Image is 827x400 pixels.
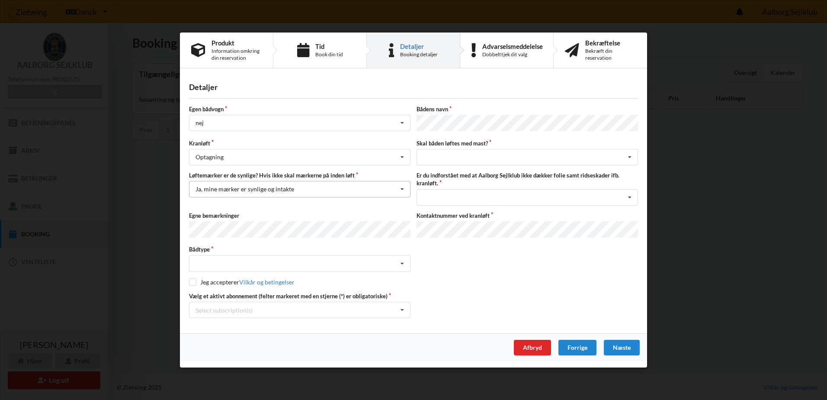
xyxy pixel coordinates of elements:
[585,39,636,46] div: Bekræftelse
[417,171,638,187] label: Er du indforstået med at Aalborg Sejlklub ikke dækker folie samt ridseskader ifb. kranløft.
[196,154,224,160] div: Optagning
[196,186,294,192] div: Ja, mine mærker er synlige og intakte
[400,51,438,58] div: Booking detaljer
[189,292,410,300] label: Vælg et aktivt abonnement (felter markeret med en stjerne (*) er obligatoriske)
[417,211,638,219] label: Kontaktnummer ved kranløft
[514,340,551,355] div: Afbryd
[212,48,262,61] div: Information omkring din reservation
[196,120,204,126] div: nej
[558,340,596,355] div: Forrige
[189,105,410,113] label: Egen bådvogn
[400,43,438,50] div: Detaljer
[189,139,410,147] label: Kranløft
[239,278,295,285] a: Vilkår og betingelser
[189,211,410,219] label: Egne bemærkninger
[196,306,253,314] div: Select subscription(s)
[189,82,638,92] div: Detaljer
[189,171,410,179] label: Løftemærker er de synlige? Hvis ikke skal mærkerne på inden løft
[212,39,262,46] div: Produkt
[604,340,640,355] div: Næste
[417,105,638,113] label: Bådens navn
[189,245,410,253] label: Bådtype
[315,51,343,58] div: Book din tid
[482,43,543,50] div: Advarselsmeddelelse
[189,278,295,285] label: Jeg accepterer
[482,51,543,58] div: Dobbelttjek dit valg
[417,139,638,147] label: Skal båden løftes med mast?
[315,43,343,50] div: Tid
[585,48,636,61] div: Bekræft din reservation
